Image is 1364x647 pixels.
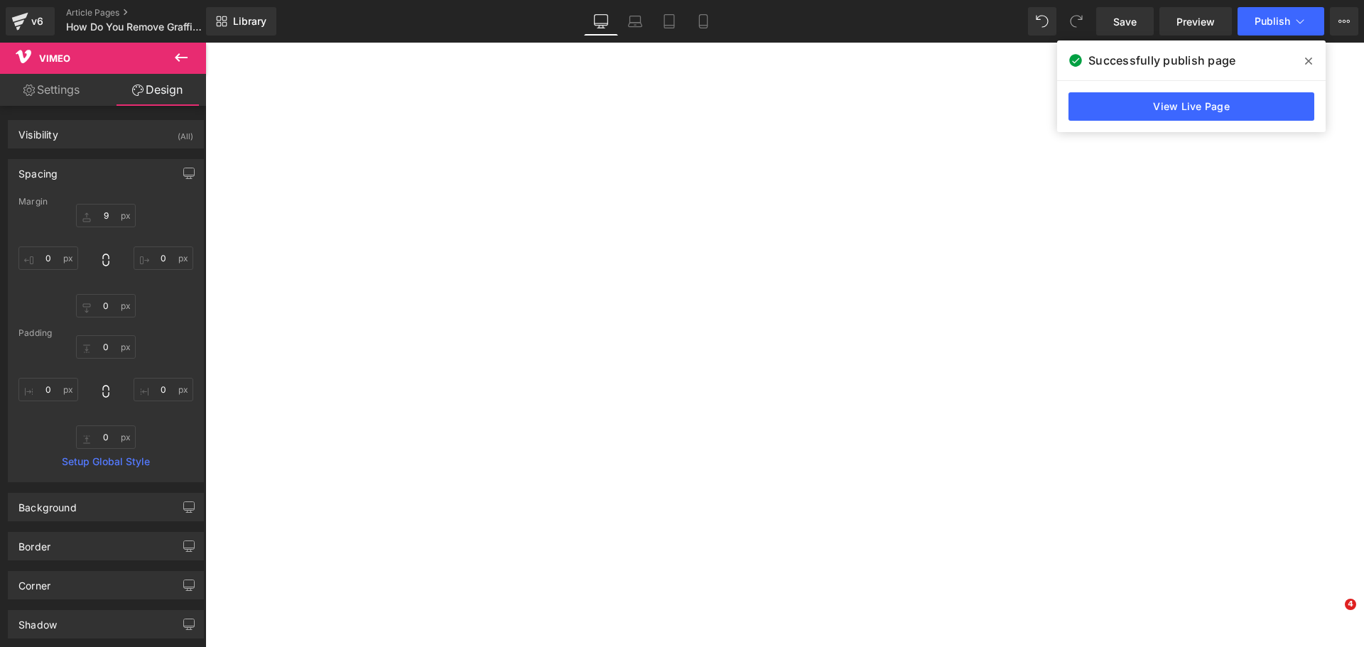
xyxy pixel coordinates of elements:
a: v6 [6,7,55,36]
input: 0 [76,425,136,449]
input: 0 [18,246,78,270]
a: Setup Global Style [18,456,193,467]
span: How Do You Remove Graffiti From Metal And Metal Siding? [66,21,202,33]
span: Preview [1176,14,1215,29]
button: Publish [1238,7,1324,36]
span: Vimeo [39,53,70,64]
a: New Library [206,7,276,36]
span: 4 [1345,599,1356,610]
span: Library [233,15,266,28]
div: Padding [18,328,193,338]
button: Redo [1062,7,1090,36]
a: View Live Page [1068,92,1314,121]
button: Undo [1028,7,1056,36]
a: Tablet [652,7,686,36]
div: Shadow [18,611,57,631]
a: Laptop [618,7,652,36]
span: Successfully publish page [1088,52,1235,69]
input: 0 [18,378,78,401]
input: 0 [134,378,193,401]
iframe: Intercom live chat [1316,599,1350,633]
a: Mobile [686,7,720,36]
div: v6 [28,12,46,31]
div: Corner [18,572,50,592]
div: Background [18,494,77,513]
div: Border [18,533,50,553]
input: 0 [76,294,136,317]
a: Desktop [584,7,618,36]
div: Visibility [18,121,58,141]
div: Margin [18,197,193,207]
span: Publish [1255,16,1290,27]
div: Spacing [18,160,58,180]
a: Article Pages [66,7,229,18]
button: More [1330,7,1358,36]
a: Preview [1159,7,1232,36]
div: (All) [178,121,193,144]
span: Save [1113,14,1137,29]
input: 0 [76,335,136,359]
input: 0 [76,204,136,227]
a: Design [106,74,209,106]
input: 0 [134,246,193,270]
